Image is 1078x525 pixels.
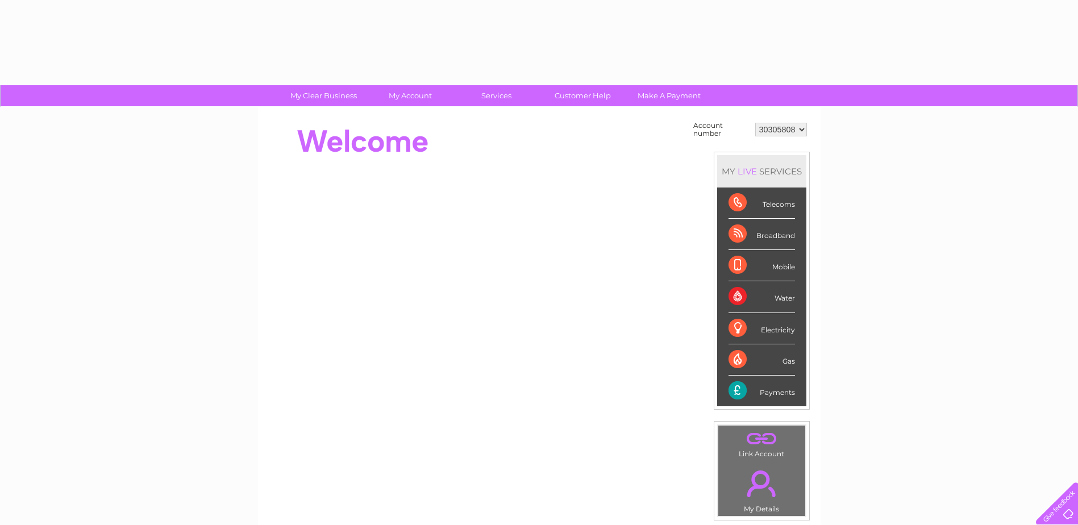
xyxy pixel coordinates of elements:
div: Water [729,281,795,312]
a: . [721,428,802,448]
div: Broadband [729,219,795,250]
a: My Clear Business [277,85,371,106]
div: Telecoms [729,188,795,219]
a: . [721,464,802,503]
a: Services [449,85,543,106]
td: Account number [690,119,752,140]
div: MY SERVICES [717,155,806,188]
td: My Details [718,461,806,516]
a: Customer Help [536,85,630,106]
div: Payments [729,376,795,406]
div: LIVE [735,166,759,177]
td: Link Account [718,425,806,461]
a: Make A Payment [622,85,716,106]
div: Electricity [729,313,795,344]
div: Gas [729,344,795,376]
div: Mobile [729,250,795,281]
a: My Account [363,85,457,106]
